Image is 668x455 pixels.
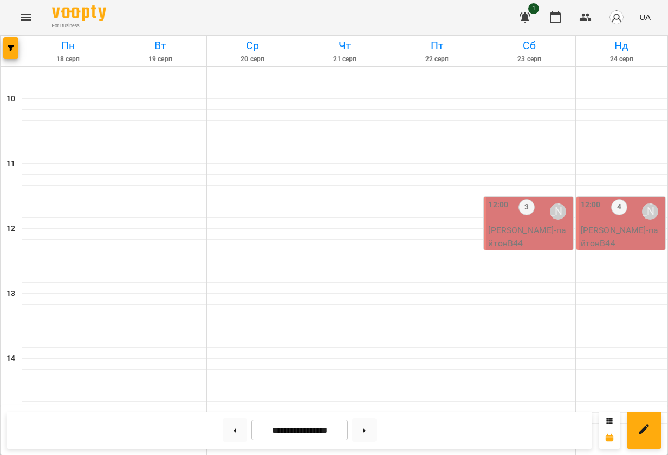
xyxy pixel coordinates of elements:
h6: 13 [7,288,15,300]
h6: 21 серп [301,54,389,64]
h6: Вт [116,37,204,54]
h6: Ср [209,37,297,54]
h6: Нд [578,37,666,54]
h6: 19 серп [116,54,204,64]
button: Menu [13,4,39,30]
h6: 12 [7,223,15,235]
h6: 20 серп [209,54,297,64]
label: 12:00 [581,199,601,211]
h6: 14 [7,353,15,365]
h6: Пт [393,37,481,54]
span: UA [639,11,651,23]
h6: 24 серп [578,54,666,64]
div: Володимир Ярошинський [550,203,566,220]
img: Voopty Logo [52,5,106,21]
h6: 10 [7,93,15,105]
button: UA [635,7,655,27]
h6: Чт [301,37,389,54]
div: Володимир Ярошинський [642,203,658,220]
p: [PERSON_NAME] - пайтонВ44 [581,224,663,249]
h6: Пн [24,37,112,54]
img: avatar_s.png [609,10,624,25]
h6: 22 серп [393,54,481,64]
h6: 11 [7,158,15,170]
label: 12:00 [488,199,508,211]
h6: 18 серп [24,54,112,64]
label: 4 [611,199,627,215]
span: For Business [52,22,106,29]
label: 3 [518,199,535,215]
p: [PERSON_NAME] - пайтонВ44 [488,224,570,249]
span: 1 [528,3,539,14]
h6: 23 серп [485,54,573,64]
h6: Сб [485,37,573,54]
